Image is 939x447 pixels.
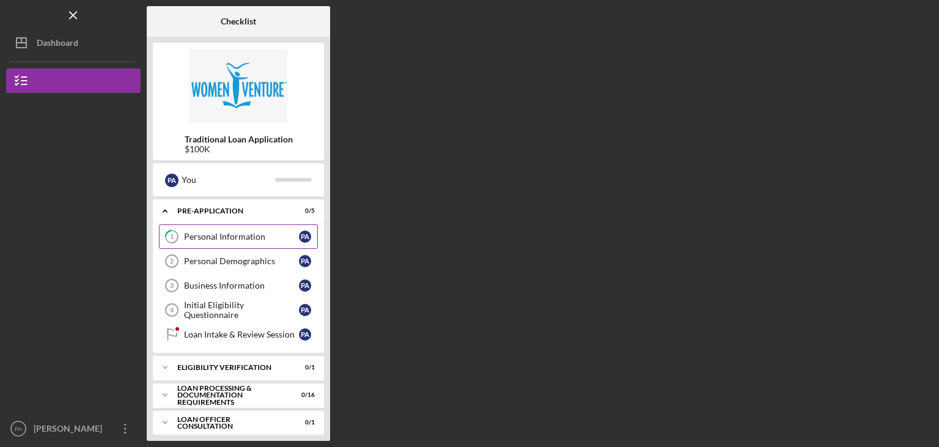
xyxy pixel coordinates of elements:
[177,364,284,371] div: Eligibility Verification
[299,304,311,316] div: P A
[31,416,110,444] div: [PERSON_NAME]
[37,31,78,58] div: Dashboard
[184,232,299,242] div: Personal Information
[184,330,299,339] div: Loan Intake & Review Session
[170,233,174,241] tspan: 1
[221,17,256,26] b: Checklist
[184,256,299,266] div: Personal Demographics
[177,207,284,215] div: Pre-Application
[299,279,311,292] div: P A
[170,282,174,289] tspan: 3
[299,328,311,341] div: P A
[159,298,318,322] a: 4Initial Eligibility QuestionnairePA
[293,207,315,215] div: 0 / 5
[293,419,315,426] div: 0 / 1
[6,416,141,441] button: PA[PERSON_NAME]
[159,273,318,298] a: 3Business InformationPA
[170,257,174,265] tspan: 2
[159,322,318,347] a: Loan Intake & Review SessionPA
[293,364,315,371] div: 0 / 1
[159,249,318,273] a: 2Personal DemographicsPA
[185,144,293,154] div: $100K
[299,255,311,267] div: P A
[153,49,324,122] img: Product logo
[299,231,311,243] div: P A
[15,426,23,432] text: PA
[165,174,179,187] div: P A
[159,224,318,249] a: 1Personal InformationPA
[182,169,275,190] div: You
[177,416,284,430] div: Loan Officer Consultation
[293,391,315,399] div: 0 / 16
[170,306,174,314] tspan: 4
[177,385,284,406] div: Loan Processing & Documentation Requirements
[185,135,293,144] b: Traditional Loan Application
[184,300,299,320] div: Initial Eligibility Questionnaire
[184,281,299,290] div: Business Information
[6,31,141,55] button: Dashboard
